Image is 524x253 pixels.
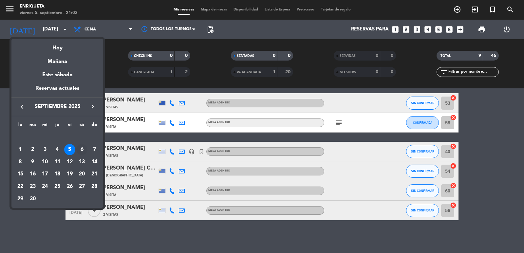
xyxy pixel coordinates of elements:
[39,180,51,193] td: 24 de septiembre de 2025
[64,156,76,168] td: 12 de septiembre de 2025
[88,168,101,180] td: 21 de septiembre de 2025
[89,156,100,168] div: 14
[39,156,51,168] td: 10 de septiembre de 2025
[11,66,103,84] div: Este sábado
[51,156,64,168] td: 11 de septiembre de 2025
[14,180,27,193] td: 22 de septiembre de 2025
[39,181,50,192] div: 24
[64,180,76,193] td: 26 de septiembre de 2025
[14,121,27,131] th: lunes
[15,193,26,205] div: 29
[27,193,38,205] div: 30
[27,193,39,205] td: 30 de septiembre de 2025
[64,156,75,168] div: 12
[89,181,100,192] div: 28
[52,144,63,155] div: 4
[51,180,64,193] td: 25 de septiembre de 2025
[14,131,101,143] td: SEP.
[64,144,75,155] div: 5
[39,156,50,168] div: 10
[27,168,39,180] td: 16 de septiembre de 2025
[39,144,50,155] div: 3
[28,102,87,111] span: septiembre 2025
[11,39,103,52] div: Hoy
[14,156,27,168] td: 8 de septiembre de 2025
[76,143,88,156] td: 6 de septiembre de 2025
[11,52,103,66] div: Mañana
[27,143,39,156] td: 2 de septiembre de 2025
[89,169,100,180] div: 21
[64,121,76,131] th: viernes
[39,169,50,180] div: 17
[52,169,63,180] div: 18
[51,143,64,156] td: 4 de septiembre de 2025
[27,180,39,193] td: 23 de septiembre de 2025
[39,121,51,131] th: miércoles
[76,156,88,168] td: 13 de septiembre de 2025
[88,143,101,156] td: 7 de septiembre de 2025
[64,143,76,156] td: 5 de septiembre de 2025
[51,168,64,180] td: 18 de septiembre de 2025
[64,169,75,180] div: 19
[51,121,64,131] th: jueves
[87,102,99,111] button: keyboard_arrow_right
[11,84,103,98] div: Reservas actuales
[27,121,39,131] th: martes
[27,156,38,168] div: 9
[88,156,101,168] td: 14 de septiembre de 2025
[52,181,63,192] div: 25
[15,144,26,155] div: 1
[52,156,63,168] div: 11
[89,144,100,155] div: 7
[76,121,88,131] th: sábado
[14,168,27,180] td: 15 de septiembre de 2025
[88,180,101,193] td: 28 de septiembre de 2025
[15,181,26,192] div: 22
[76,144,87,155] div: 6
[76,156,87,168] div: 13
[14,193,27,205] td: 29 de septiembre de 2025
[27,156,39,168] td: 9 de septiembre de 2025
[16,102,28,111] button: keyboard_arrow_left
[15,156,26,168] div: 8
[76,169,87,180] div: 20
[27,144,38,155] div: 2
[18,103,26,111] i: keyboard_arrow_left
[39,168,51,180] td: 17 de septiembre de 2025
[88,121,101,131] th: domingo
[27,181,38,192] div: 23
[89,103,97,111] i: keyboard_arrow_right
[76,181,87,192] div: 27
[64,168,76,180] td: 19 de septiembre de 2025
[15,169,26,180] div: 15
[27,169,38,180] div: 16
[14,143,27,156] td: 1 de septiembre de 2025
[64,181,75,192] div: 26
[39,143,51,156] td: 3 de septiembre de 2025
[76,168,88,180] td: 20 de septiembre de 2025
[76,180,88,193] td: 27 de septiembre de 2025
